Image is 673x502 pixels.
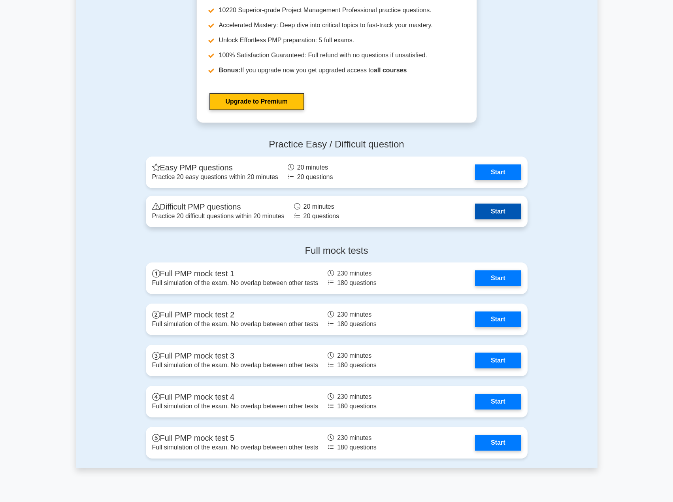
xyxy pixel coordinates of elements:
[475,394,521,410] a: Start
[475,204,521,219] a: Start
[146,245,528,257] h4: Full mock tests
[475,353,521,368] a: Start
[475,164,521,180] a: Start
[475,435,521,451] a: Start
[475,270,521,286] a: Start
[209,93,304,110] a: Upgrade to Premium
[475,311,521,327] a: Start
[146,139,528,150] h4: Practice Easy / Difficult question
